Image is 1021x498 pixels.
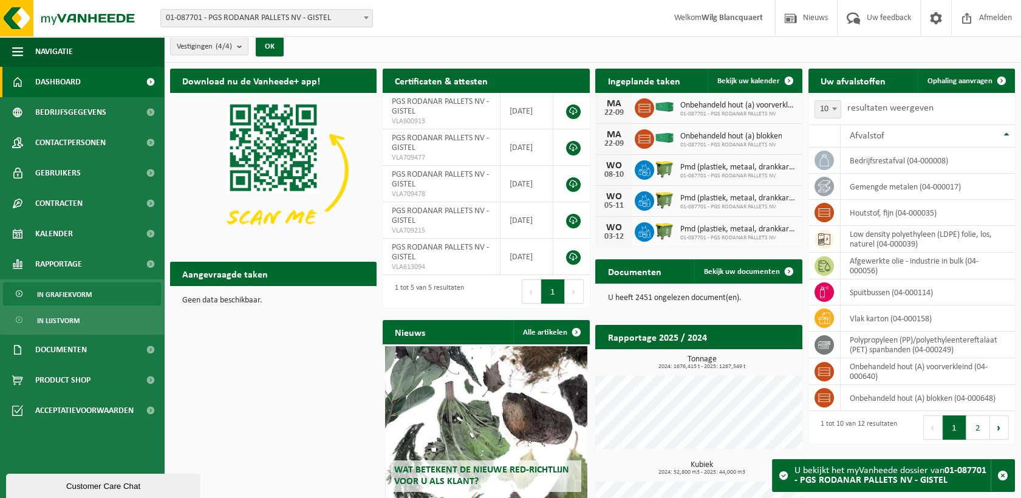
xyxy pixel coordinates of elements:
span: 2024: 1676,415 t - 2025: 1267,549 t [601,364,802,370]
span: 01-087701 - PGS RODANAR PALLETS NV [680,172,796,180]
td: [DATE] [500,129,553,166]
button: 2 [966,415,990,440]
span: 10 [814,100,841,118]
div: 05-11 [601,202,626,210]
td: low density polyethyleen (LDPE) folie, los, naturel (04-000039) [841,226,1015,253]
span: Acceptatievoorwaarden [35,395,134,426]
h3: Tonnage [601,355,802,370]
td: gemengde metalen (04-000017) [841,174,1015,200]
div: 22-09 [601,140,626,148]
iframe: chat widget [6,471,203,498]
h3: Kubiek [601,461,802,476]
img: WB-1100-HPE-GN-50 [654,159,675,179]
span: PGS RODANAR PALLETS NV - GISTEL [392,170,489,189]
span: Ophaling aanvragen [927,77,992,85]
div: 1 tot 10 van 12 resultaten [814,414,897,441]
span: Pmd (plastiek, metaal, drankkartons) (bedrijven) [680,194,796,203]
a: Bekijk rapportage [712,349,801,373]
count: (4/4) [216,43,232,50]
div: U bekijkt het myVanheede dossier van [794,460,991,491]
h2: Aangevraagde taken [170,262,280,285]
td: [DATE] [500,239,553,275]
span: Dashboard [35,67,81,97]
span: PGS RODANAR PALLETS NV - GISTEL [392,243,489,262]
a: In grafiekvorm [3,282,161,305]
span: Navigatie [35,36,73,67]
img: Download de VHEPlus App [170,93,377,248]
span: In grafiekvorm [37,283,92,306]
div: 22-09 [601,109,626,117]
strong: 01-087701 - PGS RODANAR PALLETS NV - GISTEL [794,466,986,485]
td: polypropyleen (PP)/polyethyleentereftalaat (PET) spanbanden (04-000249) [841,332,1015,358]
span: VLA709477 [392,153,491,163]
span: Onbehandeld hout (a) voorverkleind [680,101,796,111]
a: In lijstvorm [3,309,161,332]
td: afgewerkte olie - industrie in bulk (04-000056) [841,253,1015,279]
td: bedrijfsrestafval (04-000008) [841,148,1015,174]
span: 10 [815,101,841,118]
span: VLA900913 [392,117,491,126]
a: Alle artikelen [513,320,589,344]
h2: Documenten [595,259,673,283]
span: VLA709215 [392,226,491,236]
span: VLA709478 [392,189,491,199]
span: Vestigingen [177,38,232,56]
button: OK [256,37,284,56]
span: 01-087701 - PGS RODANAR PALLETS NV - GISTEL [160,9,373,27]
img: WB-1100-HPE-GN-50 [654,189,675,210]
span: 01-087701 - PGS RODANAR PALLETS NV [680,234,796,242]
div: MA [601,130,626,140]
td: [DATE] [500,202,553,239]
span: Rapportage [35,249,82,279]
td: onbehandeld hout (A) voorverkleind (04-000640) [841,358,1015,385]
td: spuitbussen (04-000114) [841,279,1015,305]
p: U heeft 2451 ongelezen document(en). [607,294,790,302]
span: 01-087701 - PGS RODANAR PALLETS NV - GISTEL [161,10,372,27]
img: WB-1100-HPE-GN-50 [654,220,675,241]
h2: Uw afvalstoffen [808,69,898,92]
td: houtstof, fijn (04-000035) [841,200,1015,226]
button: Previous [923,415,943,440]
span: Bekijk uw documenten [704,268,780,276]
span: Kalender [35,219,73,249]
td: vlak karton (04-000158) [841,305,1015,332]
p: Geen data beschikbaar. [182,296,364,305]
div: 03-12 [601,233,626,241]
div: 08-10 [601,171,626,179]
span: Afvalstof [850,131,884,141]
div: WO [601,223,626,233]
span: 01-087701 - PGS RODANAR PALLETS NV [680,111,796,118]
button: Next [565,279,584,304]
span: 2024: 52,800 m3 - 2025: 44,000 m3 [601,469,802,476]
label: resultaten weergeven [847,103,934,113]
div: WO [601,192,626,202]
div: WO [601,161,626,171]
td: [DATE] [500,93,553,129]
span: Wat betekent de nieuwe RED-richtlijn voor u als klant? [394,465,569,486]
a: Ophaling aanvragen [918,69,1014,93]
h2: Certificaten & attesten [383,69,500,92]
span: Contactpersonen [35,128,106,158]
h2: Ingeplande taken [595,69,692,92]
span: Product Shop [35,365,90,395]
img: HK-XC-40-GN-00 [654,132,675,143]
span: PGS RODANAR PALLETS NV - GISTEL [392,97,489,116]
span: Bekijk uw kalender [717,77,780,85]
a: Bekijk uw kalender [708,69,801,93]
span: Gebruikers [35,158,81,188]
button: Next [990,415,1009,440]
span: Bedrijfsgegevens [35,97,106,128]
img: HK-XC-40-GN-00 [654,101,675,112]
span: 01-087701 - PGS RODANAR PALLETS NV [680,203,796,211]
span: PGS RODANAR PALLETS NV - GISTEL [392,134,489,152]
div: MA [601,99,626,109]
h2: Nieuws [383,320,437,344]
span: Pmd (plastiek, metaal, drankkartons) (bedrijven) [680,225,796,234]
div: 1 tot 5 van 5 resultaten [389,278,464,305]
span: Documenten [35,335,87,365]
h2: Rapportage 2025 / 2024 [595,325,719,349]
button: Vestigingen(4/4) [170,37,248,55]
span: Pmd (plastiek, metaal, drankkartons) (bedrijven) [680,163,796,172]
span: PGS RODANAR PALLETS NV - GISTEL [392,206,489,225]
